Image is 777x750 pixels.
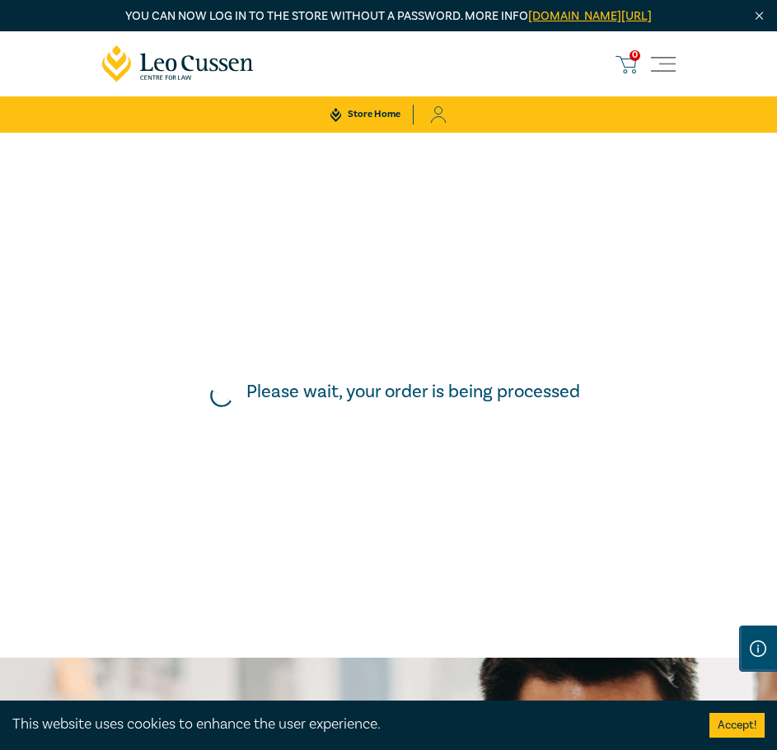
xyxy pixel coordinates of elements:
img: Information Icon [750,640,766,657]
a: [DOMAIN_NAME][URL] [528,8,652,24]
img: Close [752,9,766,23]
span: 0 [630,50,640,61]
h5: Please wait, your order is being processed [246,381,580,402]
button: Toggle navigation [651,52,676,77]
button: Accept cookies [709,713,765,738]
div: This website uses cookies to enhance the user experience. [12,714,685,735]
a: Store Home [318,105,413,124]
p: You can now log in to the store without a password. More info [102,7,676,26]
